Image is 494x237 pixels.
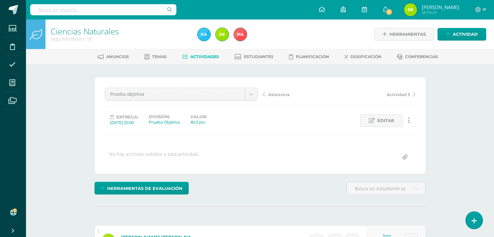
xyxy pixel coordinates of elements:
img: 0183f867e09162c76e2065f19ee79ccf.png [234,28,247,41]
a: Dosificación [345,52,381,62]
span: Prueba objetiva [110,88,240,100]
h1: Ciencias Naturales [51,27,190,36]
span: Temas [152,54,167,59]
span: Mi Perfil [422,10,459,15]
span: 7 [386,8,393,16]
span: Anuncios [106,54,129,59]
span: Actividad 5 [387,92,410,97]
a: Conferencias [397,52,438,62]
span: Herramientas [389,28,426,40]
span: Editar [377,115,394,127]
span: Herramientas de evaluación [107,182,183,194]
a: Actividad 5 [339,91,415,97]
a: Anuncios [97,52,129,62]
input: Busca un estudiante aquí... [347,182,425,195]
span: Conferencias [405,54,438,59]
a: Herramientas [374,28,434,41]
div: 40.0 pts [190,119,207,125]
span: Asistencia [268,92,290,97]
span: [PERSON_NAME] [422,4,459,10]
a: Prueba objetiva [105,88,257,100]
a: Herramientas de evaluación [95,182,189,194]
a: Ciencias Naturales [51,26,119,37]
div: Segundo Basico 'B' [51,36,190,42]
a: Actividades [182,52,219,62]
img: 29c298bc4911098bb12dddd104e14123.png [404,3,417,16]
div: No hay archivos subidos a esta actividad... [109,151,202,164]
a: Estudiantes [234,52,273,62]
span: Actividad [453,28,478,40]
span: Planificación [296,54,329,59]
span: Entrega: [116,115,138,119]
img: 29c298bc4911098bb12dddd104e14123.png [216,28,229,41]
img: 258196113818b181416f1cb94741daed.png [197,28,210,41]
input: Busca un usuario... [30,4,176,15]
span: Dosificación [350,54,381,59]
a: Asistencia [263,91,339,97]
div: Prueba Objetiva [149,119,180,125]
div: [DATE] 20:00 [110,119,138,125]
a: Planificación [289,52,329,62]
label: Valor: [190,114,207,119]
span: Estudiantes [244,54,273,59]
label: División: [149,114,180,119]
a: Temas [145,52,167,62]
a: Actividad [437,28,486,41]
span: Actividades [190,54,219,59]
